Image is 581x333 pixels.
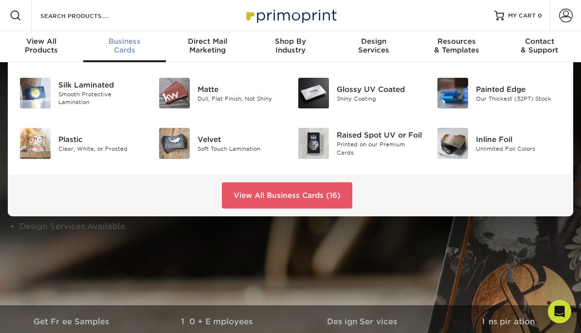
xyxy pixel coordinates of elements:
[249,37,332,46] span: Shop By
[337,130,422,140] div: Raised Spot UV or Foil
[476,134,562,145] div: Inline Foil
[298,124,422,162] a: Raised Spot UV or Foil Business Cards Raised Spot UV or Foil Printed on our Premium Cards
[19,74,144,112] a: Silk Laminated Business Cards Silk Laminated Smooth Protective Lamination
[58,145,144,153] div: Clear, White, or Frosted
[39,10,134,21] input: SEARCH PRODUCTS.....
[242,5,339,26] img: Primoprint
[498,31,581,62] a: Contact& Support
[58,90,144,106] div: Smooth Protective Lamination
[415,37,498,46] span: Resources
[508,12,536,20] span: MY CART
[332,37,415,54] div: Services
[476,94,562,103] div: Our Thickest (32PT) Stock
[437,74,562,112] a: Painted Edge Business Cards Painted Edge Our Thickest (32PT) Stock
[83,37,166,46] span: Business
[20,78,51,108] img: Silk Laminated Business Cards
[476,145,562,153] div: Unlimited Foil Colors
[498,37,581,46] span: Contact
[298,128,329,158] img: Raised Spot UV or Foil Business Cards
[159,78,190,108] img: Matte Business Cards
[198,84,283,94] div: Matte
[159,128,190,158] img: Velvet Business Cards
[337,140,422,157] div: Printed on our Premium Cards
[166,37,249,54] div: Marketing
[337,94,422,103] div: Shiny Coating
[249,31,332,62] a: Shop ByIndustry
[58,134,144,145] div: Plastic
[19,124,144,162] a: Plastic Business Cards Plastic Clear, White, or Frosted
[298,78,329,108] img: Glossy UV Coated Business Cards
[437,128,468,158] img: Inline Foil Business Cards
[83,31,166,62] a: BusinessCards
[249,37,332,54] div: Industry
[166,37,249,46] span: Direct Mail
[538,12,542,19] span: 0
[198,134,283,145] div: Velvet
[198,145,283,153] div: Soft Touch Lamination
[222,182,352,209] a: View All Business Cards (16)
[198,94,283,103] div: Dull, Flat Finish, Not Shiny
[437,124,562,162] a: Inline Foil Business Cards Inline Foil Unlimited Foil Colors
[332,31,415,62] a: DesignServices
[159,124,283,162] a: Velvet Business Cards Velvet Soft Touch Lamination
[415,31,498,62] a: Resources& Templates
[415,37,498,54] div: & Templates
[166,31,249,62] a: Direct MailMarketing
[20,128,51,158] img: Plastic Business Cards
[476,84,562,94] div: Painted Edge
[83,37,166,54] div: Cards
[337,84,422,94] div: Glossy UV Coated
[548,300,571,323] div: Open Intercom Messenger
[437,78,468,108] img: Painted Edge Business Cards
[298,74,422,112] a: Glossy UV Coated Business Cards Glossy UV Coated Shiny Coating
[332,37,415,46] span: Design
[58,80,144,90] div: Silk Laminated
[159,74,283,112] a: Matte Business Cards Matte Dull, Flat Finish, Not Shiny
[498,37,581,54] div: & Support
